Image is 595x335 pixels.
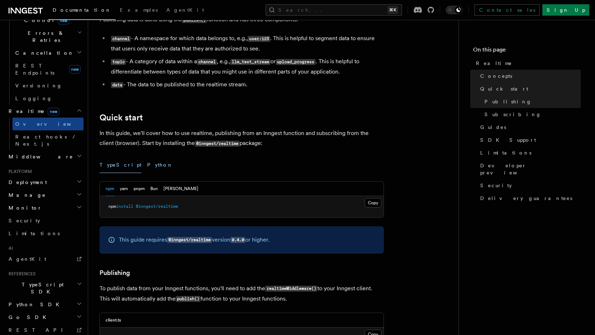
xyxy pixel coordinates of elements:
[15,63,54,76] span: REST Endpoints
[6,271,36,277] span: References
[111,82,123,88] code: data
[15,121,89,127] span: Overview
[100,128,384,148] p: In this guide, we'll cover how to use realtime, publishing from an Inngest function and subscribi...
[480,124,506,131] span: Guides
[484,98,532,105] span: Publishing
[69,65,81,74] span: new
[6,204,42,211] span: Monitor
[109,56,384,77] li: - A category of data within a , e.g., or . This is helpful to differentiate between types of data...
[6,301,64,308] span: Python SDK
[111,59,126,65] code: topic
[120,182,128,196] button: yarn
[6,281,77,295] span: TypeScript SDK
[12,27,84,47] button: Errors & Retries
[48,108,59,115] span: new
[120,7,158,13] span: Examples
[477,192,581,205] a: Delivery guarantees
[484,111,541,118] span: Subscribing
[162,2,208,19] a: AgentKit
[482,108,581,121] a: Subscribing
[6,253,84,265] a: AgentKit
[12,118,84,130] a: Overview
[53,7,111,13] span: Documentation
[182,17,207,23] code: publish()
[12,49,74,56] span: Cancellation
[147,157,173,173] button: Python
[108,204,116,209] span: npm
[167,237,212,243] code: @inngest/realtime
[482,95,581,108] a: Publishing
[116,204,133,209] span: install
[15,83,62,88] span: Versioning
[6,314,50,321] span: Go SDK
[6,105,84,118] button: Realtimenew
[476,60,512,67] span: Realtime
[477,121,581,134] a: Guides
[230,237,245,243] code: 0.4.0
[480,136,536,144] span: SDK Support
[12,79,84,92] a: Versioning
[119,235,269,245] p: This guide requires version or higher.
[197,59,217,65] code: channel
[446,6,463,14] button: Toggle dark mode
[12,29,77,44] span: Errors & Retries
[480,85,528,92] span: Quick start
[116,2,162,19] a: Examples
[475,4,540,16] a: Contact sales
[6,191,46,199] span: Manage
[6,169,32,174] span: Platform
[248,36,270,42] code: user:123
[6,179,47,186] span: Deployment
[12,47,84,59] button: Cancellation
[6,298,84,311] button: Python SDK
[164,182,198,196] button: [PERSON_NAME]
[473,57,581,70] a: Realtime
[100,157,141,173] button: TypeScript
[480,162,581,176] span: Developer preview
[12,92,84,105] a: Logging
[6,150,84,163] button: Middleware
[58,17,69,25] span: new
[480,72,512,80] span: Concepts
[477,146,581,159] a: Limitations
[473,45,581,57] h4: On this page
[542,4,589,16] a: Sign Up
[6,227,84,240] a: Limitations
[6,214,84,227] a: Security
[106,182,114,196] button: npm
[276,59,316,65] code: upload_progress
[6,176,84,189] button: Deployment
[111,36,131,42] code: channel
[6,153,73,160] span: Middleware
[6,311,84,324] button: Go SDK
[9,231,60,236] span: Limitations
[100,283,384,304] p: To publish data from your Inngest functions, you'll need to add the to your Inngest client. This ...
[477,134,581,146] a: SDK Support
[6,201,84,214] button: Monitor
[480,182,512,189] span: Security
[266,4,402,16] button: Search...⌘K
[12,130,84,150] a: React hooks / Next.js
[477,159,581,179] a: Developer preview
[176,296,200,302] code: publish()
[6,278,84,298] button: TypeScript SDK
[100,268,130,278] a: Publishing
[136,204,178,209] span: @inngest/realtime
[9,327,69,333] span: REST API
[365,198,381,207] button: Copy
[230,59,270,65] code: llm_text_stream
[9,256,46,262] span: AgentKit
[12,59,84,79] a: REST Endpointsnew
[265,286,317,292] code: realtimeMiddleware()
[150,182,158,196] button: Bun
[477,70,581,82] a: Concepts
[6,189,84,201] button: Manage
[166,7,204,13] span: AgentKit
[6,118,84,150] div: Realtimenew
[477,82,581,95] a: Quick start
[106,317,121,323] h3: client.ts
[477,179,581,192] a: Security
[388,6,398,13] kbd: ⌘K
[15,96,52,101] span: Logging
[109,33,384,54] li: - A namespace for which data belongs to, e.g., . This is helpful to segment data to ensure that u...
